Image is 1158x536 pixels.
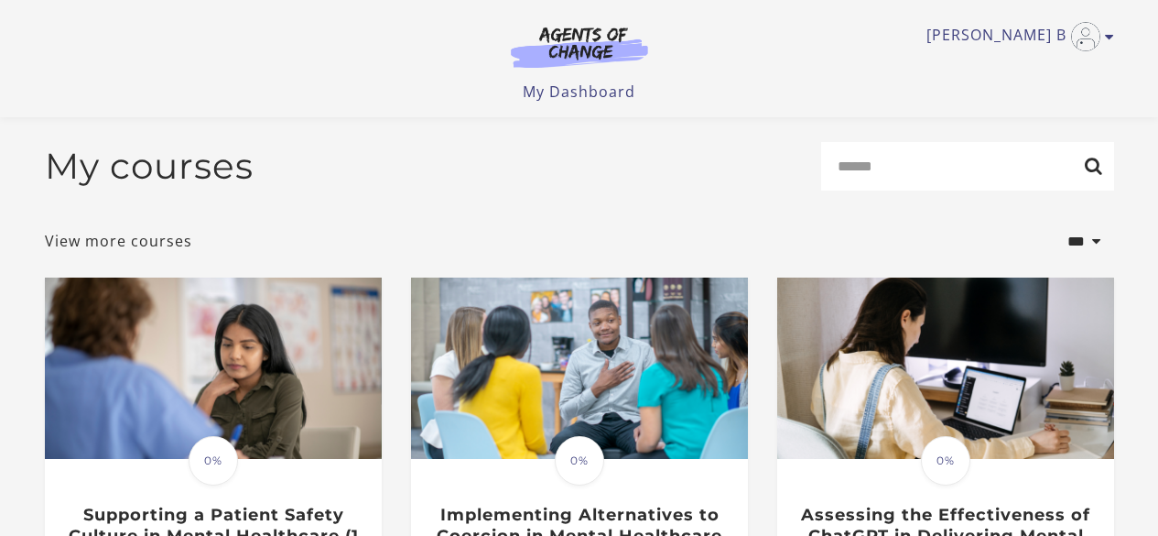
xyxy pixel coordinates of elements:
a: My Dashboard [523,82,635,102]
span: 0% [189,436,238,486]
a: Toggle menu [926,22,1105,51]
h2: My courses [45,145,254,188]
img: Agents of Change Logo [492,26,667,68]
a: View more courses [45,230,192,252]
span: 0% [921,436,970,486]
span: 0% [555,436,604,486]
